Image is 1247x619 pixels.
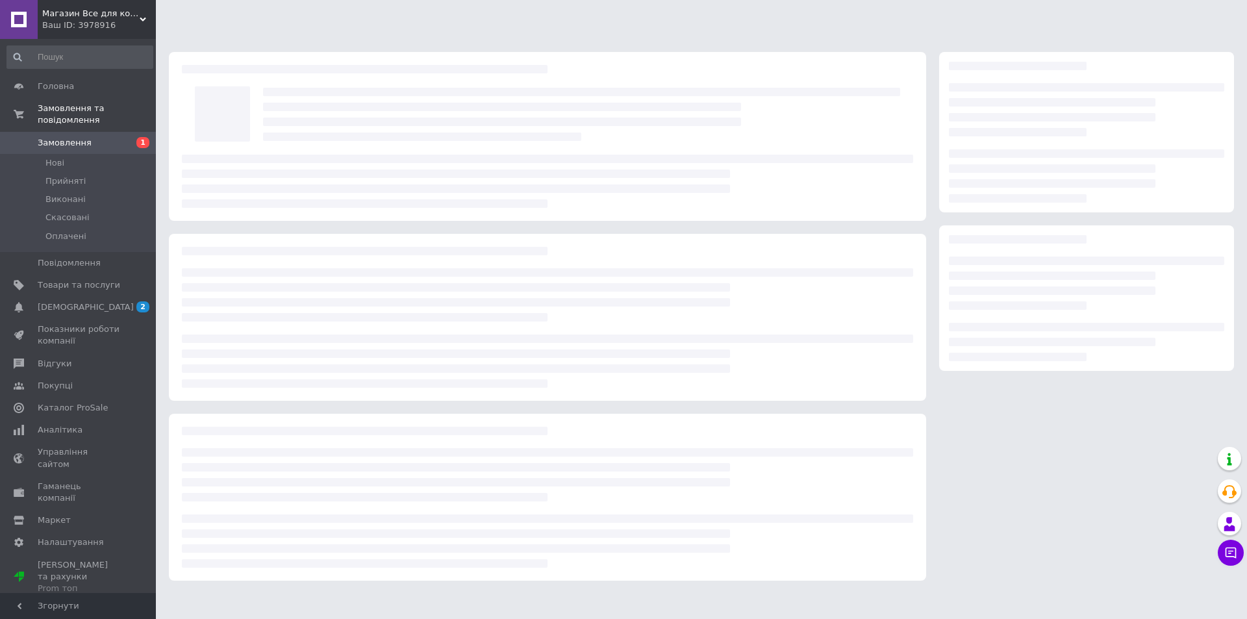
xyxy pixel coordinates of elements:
span: Прийняті [45,175,86,187]
div: Prom топ [38,583,120,594]
span: Гаманець компанії [38,481,120,504]
span: Відгуки [38,358,71,370]
span: 2 [136,301,149,312]
span: [DEMOGRAPHIC_DATA] [38,301,134,313]
span: [PERSON_NAME] та рахунки [38,559,120,595]
span: Нові [45,157,64,169]
div: Ваш ID: 3978916 [42,19,156,31]
span: Оплачені [45,231,86,242]
span: Налаштування [38,537,104,548]
span: Головна [38,81,74,92]
button: Чат з покупцем [1218,540,1244,566]
span: Товари та послуги [38,279,120,291]
span: Повідомлення [38,257,101,269]
span: Покупці [38,380,73,392]
span: Магазин Все для кондитерів ButikKonditera [42,8,140,19]
input: Пошук [6,45,153,69]
span: Скасовані [45,212,90,223]
span: 1 [136,137,149,148]
span: Маркет [38,514,71,526]
span: Аналітика [38,424,82,436]
span: Каталог ProSale [38,402,108,414]
span: Замовлення та повідомлення [38,103,156,126]
span: Виконані [45,194,86,205]
span: Замовлення [38,137,92,149]
span: Управління сайтом [38,446,120,470]
span: Показники роботи компанії [38,323,120,347]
